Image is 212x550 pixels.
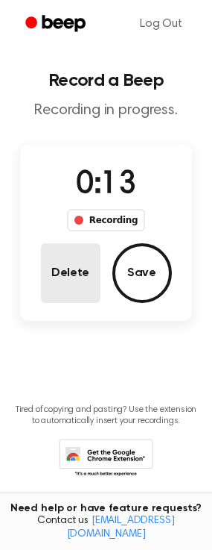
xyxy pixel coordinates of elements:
[41,243,100,303] button: Delete Audio Record
[125,6,197,42] a: Log Out
[112,243,172,303] button: Save Audio Record
[12,101,200,120] p: Recording in progress.
[12,404,200,427] p: Tired of copying and pasting? Use the extension to automatically insert your recordings.
[67,516,175,540] a: [EMAIL_ADDRESS][DOMAIN_NAME]
[67,209,145,231] div: Recording
[76,169,135,201] span: 0:13
[9,515,203,541] span: Contact us
[12,72,200,90] h1: Record a Beep
[15,10,99,39] a: Beep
